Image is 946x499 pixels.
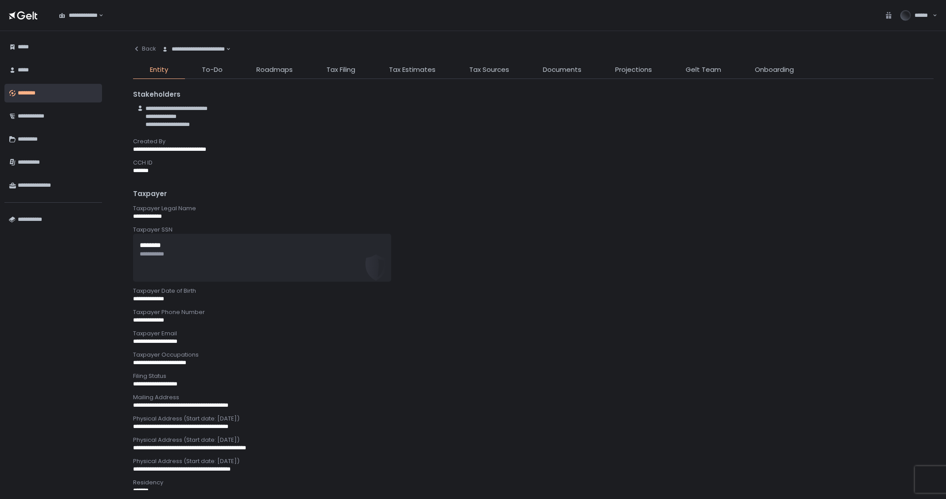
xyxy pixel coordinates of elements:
span: Tax Sources [469,65,509,75]
div: Stakeholders [133,90,934,100]
div: Taxpayer Phone Number [133,308,934,316]
div: Taxpayer Email [133,330,934,338]
div: Search for option [156,40,231,59]
div: Taxpayer Date of Birth [133,287,934,295]
div: Taxpayer Occupations [133,351,934,359]
button: Back [133,40,156,58]
span: Tax Filing [326,65,355,75]
div: Filing Status [133,372,934,380]
div: Search for option [53,6,103,25]
span: To-Do [202,65,223,75]
span: Gelt Team [686,65,721,75]
div: CCH ID [133,159,934,167]
div: Physical Address (Start date: [DATE]) [133,415,934,423]
span: Documents [543,65,581,75]
div: Back [133,45,156,53]
span: Projections [615,65,652,75]
div: Taxpayer Legal Name [133,204,934,212]
div: Physical Address (Start date: [DATE]) [133,457,934,465]
div: Taxpayer [133,189,934,199]
div: Created By [133,138,934,145]
div: Mailing Address [133,393,934,401]
div: Taxpayer SSN [133,226,934,234]
span: Entity [150,65,168,75]
span: Roadmaps [256,65,293,75]
div: Residency [133,479,934,487]
span: Onboarding [755,65,794,75]
div: Physical Address (Start date: [DATE]) [133,436,934,444]
span: Tax Estimates [389,65,436,75]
